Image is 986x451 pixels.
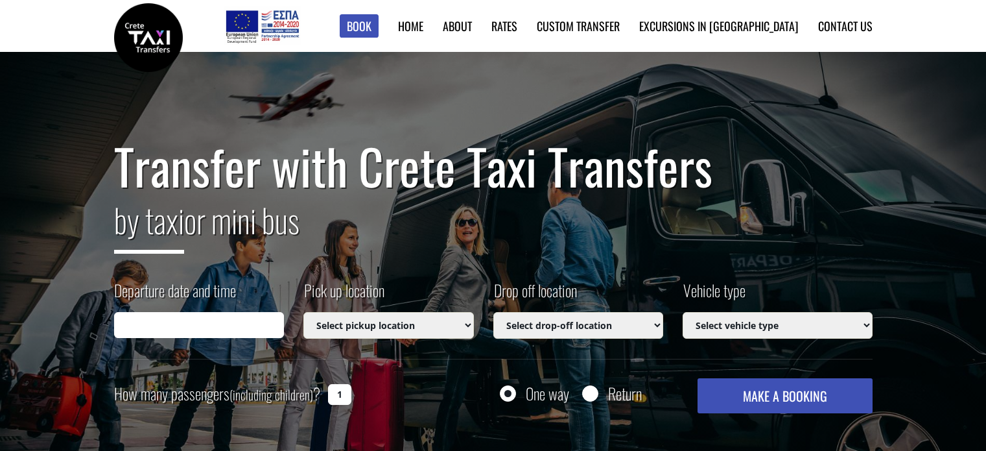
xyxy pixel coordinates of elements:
span: by taxi [114,195,184,254]
label: One way [526,385,569,402]
label: Departure date and time [114,279,236,312]
h2: or mini bus [114,193,873,263]
a: Excursions in [GEOGRAPHIC_DATA] [639,18,799,34]
label: Drop off location [493,279,577,312]
small: (including children) [229,385,313,404]
label: How many passengers ? [114,378,320,410]
img: Crete Taxi Transfers | Safe Taxi Transfer Services from to Heraklion Airport, Chania Airport, Ret... [114,3,183,72]
h1: Transfer with Crete Taxi Transfers [114,139,873,193]
label: Return [608,385,642,402]
a: Rates [491,18,517,34]
button: MAKE A BOOKING [698,378,872,413]
a: Home [398,18,423,34]
a: Contact us [818,18,873,34]
img: e-bannersEUERDF180X90.jpg [224,6,301,45]
label: Pick up location [303,279,384,312]
a: Custom Transfer [537,18,620,34]
a: Crete Taxi Transfers | Safe Taxi Transfer Services from to Heraklion Airport, Chania Airport, Ret... [114,29,183,43]
a: Book [340,14,379,38]
label: Vehicle type [683,279,745,312]
a: About [443,18,472,34]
